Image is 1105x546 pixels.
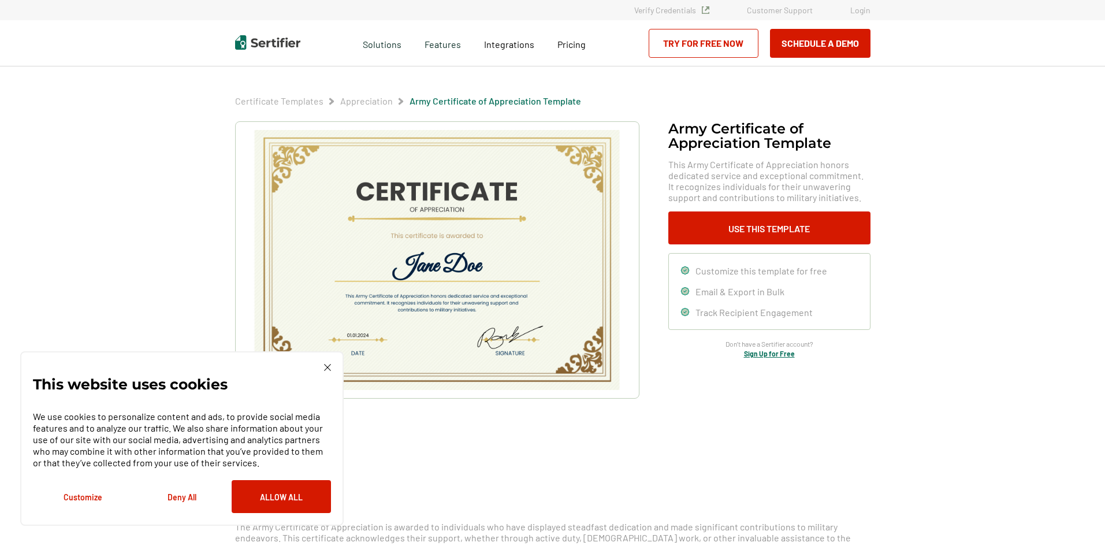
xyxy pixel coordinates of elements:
[484,36,534,50] a: Integrations
[132,480,232,513] button: Deny All
[235,95,581,107] div: Breadcrumb
[634,5,709,15] a: Verify Credentials
[235,95,323,107] span: Certificate Templates
[702,6,709,14] img: Verified
[725,339,813,350] span: Don’t have a Sertifier account?
[695,307,813,318] span: Track Recipient Engagement
[324,364,331,371] img: Cookie Popup Close
[340,95,393,107] span: Appreciation
[557,39,586,50] span: Pricing
[557,36,586,50] a: Pricing
[232,480,331,513] button: Allow All
[235,95,323,106] a: Certificate Templates
[747,5,813,15] a: Customer Support
[253,130,620,390] img: Army Certificate of Appreciation​ Template
[744,350,795,358] a: Sign Up for Free
[33,480,132,513] button: Customize
[649,29,758,58] a: Try for Free Now
[695,265,827,276] span: Customize this template for free
[770,29,870,58] button: Schedule a Demo
[1047,491,1105,546] iframe: Chat Widget
[235,35,300,50] img: Sertifier | Digital Credentialing Platform
[484,39,534,50] span: Integrations
[33,411,331,469] p: We use cookies to personalize content and ads, to provide social media features and to analyze ou...
[668,211,870,244] button: Use This Template
[340,95,393,106] a: Appreciation
[363,36,401,50] span: Solutions
[410,95,581,107] span: Army Certificate of Appreciation​ Template
[850,5,870,15] a: Login
[695,286,784,297] span: Email & Export in Bulk
[668,159,870,203] span: This Army Certificate of Appreciation honors dedicated service and exceptional commitment. It rec...
[425,36,461,50] span: Features
[668,121,870,150] h1: Army Certificate of Appreciation​ Template
[33,378,228,390] p: This website uses cookies
[410,95,581,106] a: Army Certificate of Appreciation​ Template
